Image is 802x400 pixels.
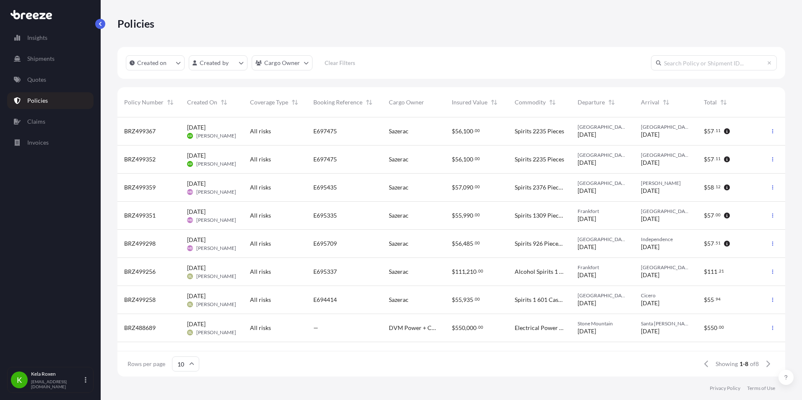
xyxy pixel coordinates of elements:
[187,264,206,272] span: [DATE]
[578,130,596,139] span: [DATE]
[250,268,271,276] span: All risks
[474,213,474,216] span: .
[641,130,659,139] span: [DATE]
[607,97,617,107] button: Sort
[641,243,659,251] span: [DATE]
[219,97,229,107] button: Sort
[704,241,707,247] span: $
[578,152,627,158] span: [GEOGRAPHIC_DATA]
[462,213,463,218] span: ,
[463,128,473,134] span: 100
[714,213,715,216] span: .
[714,242,715,244] span: .
[578,215,596,223] span: [DATE]
[578,187,596,195] span: [DATE]
[641,187,659,195] span: [DATE]
[7,113,94,130] a: Claims
[124,127,156,135] span: BRZ499367
[578,320,627,327] span: Stone Mountain
[455,156,462,162] span: 56
[187,216,193,224] span: MB
[475,242,480,244] span: 00
[641,208,690,215] span: [GEOGRAPHIC_DATA]
[707,156,714,162] span: 57
[515,296,564,304] span: Spirits 1 601 Cases 22 Pallets
[250,155,271,164] span: All risks
[189,55,247,70] button: createdBy Filter options
[578,299,596,307] span: [DATE]
[462,297,463,303] span: ,
[462,128,463,134] span: ,
[641,327,659,335] span: [DATE]
[704,128,707,134] span: $
[474,129,474,132] span: .
[462,156,463,162] span: ,
[707,269,717,275] span: 111
[364,97,374,107] button: Sort
[641,215,659,223] span: [DATE]
[389,296,409,304] span: Sazerac
[452,297,455,303] span: $
[389,127,409,135] span: Sazerac
[187,123,206,132] span: [DATE]
[124,239,156,248] span: BRZ499298
[452,184,455,190] span: $
[466,325,477,331] span: 000
[389,183,409,192] span: Sazerac
[452,325,455,331] span: $
[474,157,474,160] span: .
[455,325,465,331] span: 550
[578,236,627,243] span: [GEOGRAPHIC_DATA]
[474,242,474,244] span: .
[714,298,715,301] span: .
[452,156,455,162] span: $
[716,157,721,160] span: 11
[641,158,659,167] span: [DATE]
[707,184,714,190] span: 58
[716,242,721,244] span: 51
[196,301,236,308] span: [PERSON_NAME]
[704,325,707,331] span: $
[719,270,724,273] span: 21
[187,208,206,216] span: [DATE]
[578,327,596,335] span: [DATE]
[250,183,271,192] span: All risks
[200,59,229,67] p: Created by
[475,129,480,132] span: 00
[187,292,206,300] span: [DATE]
[187,320,206,328] span: [DATE]
[290,97,300,107] button: Sort
[578,124,627,130] span: [GEOGRAPHIC_DATA]
[7,92,94,109] a: Policies
[187,188,193,196] span: MB
[196,329,236,336] span: [PERSON_NAME]
[710,385,740,392] a: Privacy Policy
[462,184,463,190] span: ,
[478,270,483,273] span: 00
[716,298,721,301] span: 94
[661,97,671,107] button: Sort
[515,98,546,106] span: Commodity
[475,185,480,188] span: 00
[578,208,627,215] span: Frankfort
[515,324,564,332] span: Electrical Power Panels Called RP Ps They Distribute Power Inside A Data Center Comparable To A S...
[313,324,318,332] span: —
[704,156,707,162] span: $
[578,292,627,299] span: [GEOGRAPHIC_DATA]
[455,128,462,134] span: 56
[515,155,564,164] span: Spirits 2235 Pieces
[704,269,707,275] span: $
[313,127,337,135] span: E697475
[27,34,47,42] p: Insights
[452,241,455,247] span: $
[325,59,355,67] p: Clear Filters
[124,155,156,164] span: BRZ499352
[462,241,463,247] span: ,
[714,129,715,132] span: .
[719,326,724,329] span: 00
[196,132,236,139] span: [PERSON_NAME]
[187,236,206,244] span: [DATE]
[389,268,409,276] span: Sazerac
[478,326,483,329] span: 00
[465,269,466,275] span: ,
